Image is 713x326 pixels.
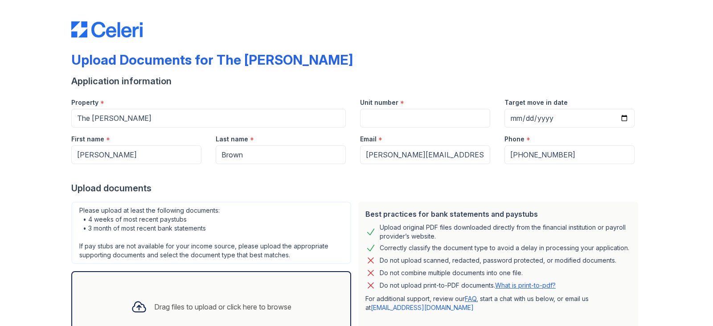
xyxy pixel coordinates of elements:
div: Upload original PDF files downloaded directly from the financial institution or payroll provider’... [380,223,631,241]
div: Upload documents [71,182,642,194]
div: Do not upload scanned, redacted, password protected, or modified documents. [380,255,616,266]
label: Email [360,135,377,144]
img: CE_Logo_Blue-a8612792a0a2168367f1c8372b55b34899dd931a85d93a1a3d3e32e68fde9ad4.png [71,21,143,37]
iframe: chat widget [676,290,704,317]
div: Do not combine multiple documents into one file. [380,268,523,278]
label: Phone [504,135,525,144]
div: Correctly classify the document type to avoid a delay in processing your application. [380,243,629,253]
div: Best practices for bank statements and paystubs [365,209,631,219]
div: Drag files to upload or click here to browse [154,301,291,312]
label: Last name [216,135,248,144]
a: What is print-to-pdf? [495,281,556,289]
div: Please upload at least the following documents: • 4 weeks of most recent paystubs • 3 month of mo... [71,202,351,264]
p: Do not upload print-to-PDF documents. [380,281,556,290]
label: First name [71,135,104,144]
div: Upload Documents for The [PERSON_NAME] [71,52,353,68]
label: Unit number [360,98,398,107]
label: Target move in date [504,98,568,107]
div: Application information [71,75,642,87]
p: For additional support, review our , start a chat with us below, or email us at [365,294,631,312]
label: Property [71,98,98,107]
a: [EMAIL_ADDRESS][DOMAIN_NAME] [371,304,474,311]
a: FAQ [465,295,476,302]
